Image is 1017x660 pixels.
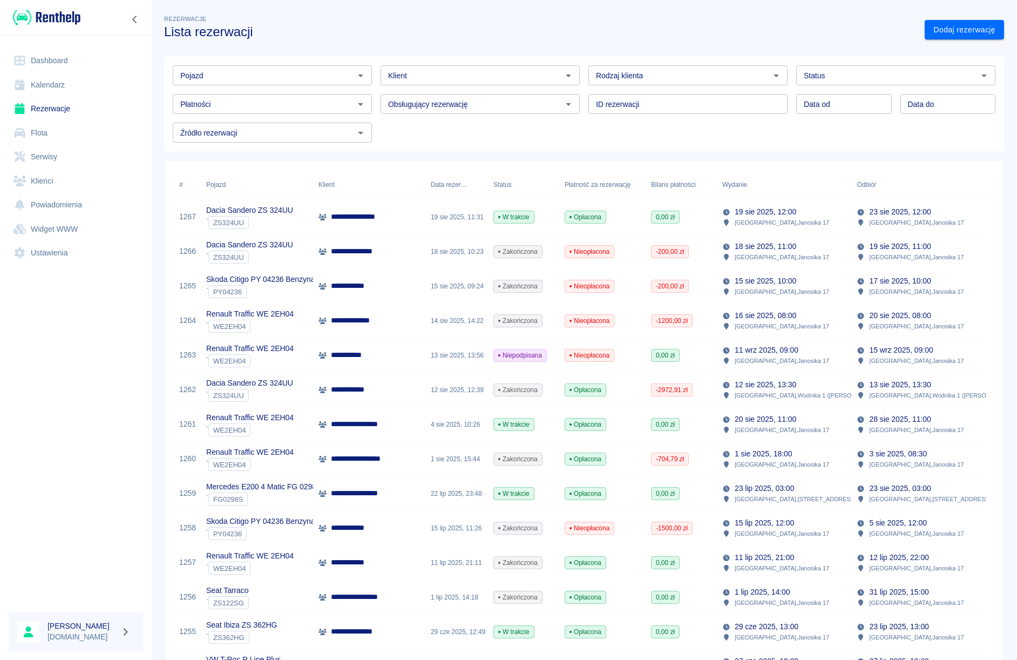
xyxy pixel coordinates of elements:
div: ` [206,631,277,644]
a: 1258 [179,522,196,534]
a: 1263 [179,349,196,361]
div: Status [488,170,559,200]
p: 3 sie 2025, 08:30 [869,448,927,460]
span: WE2EH04 [209,426,250,434]
span: Opłacona [565,212,606,222]
button: Otwórz [353,125,368,140]
span: -1500,00 zł [652,523,692,533]
span: ZS324UU [209,219,248,227]
a: Serwisy [9,145,143,169]
p: [GEOGRAPHIC_DATA] , Janosika 17 [869,321,964,331]
div: 22 lip 2025, 23:48 [425,476,488,511]
p: 15 wrz 2025, 09:00 [869,345,933,356]
img: Renthelp logo [13,9,80,26]
p: Skoda Citigo PY 04236 Benzyna [206,274,315,285]
div: Wydanie [722,170,747,200]
a: 1264 [179,315,196,326]
p: [GEOGRAPHIC_DATA] , Janosika 17 [869,563,964,573]
a: Renthelp logo [9,9,80,26]
span: W trakcie [494,627,534,637]
span: WE2EH04 [209,564,250,573]
span: -1200,00 zł [652,316,692,326]
p: [GEOGRAPHIC_DATA] , Wodnika 1 ([PERSON_NAME]) [869,390,1014,400]
div: Wydanie [717,170,852,200]
span: -704,79 zł [652,454,688,464]
a: 1260 [179,453,196,464]
p: 5 sie 2025, 12:00 [869,517,927,529]
div: Status [493,170,512,200]
span: Nieopłacona [565,316,614,326]
a: Klienci [9,169,143,193]
p: 19 sie 2025, 12:00 [735,206,796,218]
span: Nieopłacona [565,523,614,533]
span: Zakończona [494,558,542,568]
div: Data rezerwacji [431,170,467,200]
p: [GEOGRAPHIC_DATA] , Janosika 17 [735,460,829,469]
p: Renault Traffic WE 2EH04 [206,308,294,320]
a: Rezerwacje [9,97,143,121]
span: Zakończona [494,454,542,464]
div: Klient [318,170,335,200]
p: [GEOGRAPHIC_DATA] , Janosika 17 [869,356,964,366]
a: 1265 [179,280,196,292]
span: Opłacona [565,385,606,395]
p: 20 sie 2025, 08:00 [869,310,931,321]
p: Renault Traffic WE 2EH04 [206,550,294,562]
p: 15 lip 2025, 12:00 [735,517,794,529]
button: Otwórz [769,68,784,83]
p: [GEOGRAPHIC_DATA] , Janosika 17 [869,632,964,642]
div: ` [206,389,293,402]
span: WE2EH04 [209,357,250,365]
p: Skoda Citigo PY 04236 Benzyna [206,516,315,527]
div: ` [206,493,321,506]
p: Dacia Sandero ZS 324UU [206,378,293,389]
span: -2972,91 zł [652,385,692,395]
a: Dashboard [9,49,143,73]
span: Niepodpisana [494,351,546,360]
a: 1256 [179,591,196,603]
span: Opłacona [565,627,606,637]
button: Otwórz [561,68,576,83]
span: 0,00 zł [652,592,679,602]
span: Opłacona [565,489,606,499]
span: Zakończona [494,592,542,602]
span: ZS324UU [209,253,248,261]
p: 29 cze 2025, 13:00 [735,621,798,632]
span: Opłacona [565,558,606,568]
div: ` [206,251,293,264]
div: 4 sie 2025, 10:26 [425,407,488,442]
button: Otwórz [561,97,576,112]
div: Płatność za rezerwację [565,170,631,200]
div: ` [206,527,315,540]
div: Odbiór [851,170,986,200]
p: [GEOGRAPHIC_DATA] , Janosika 17 [869,598,964,608]
span: FG0298S [209,495,247,503]
p: 31 lip 2025, 15:00 [869,587,928,598]
div: Bilans płatności [646,170,717,200]
p: [GEOGRAPHIC_DATA] , Janosika 17 [735,287,829,297]
span: W trakcie [494,420,534,429]
span: 0,00 zł [652,420,679,429]
div: # [174,170,201,200]
p: 12 sie 2025, 13:30 [735,379,796,390]
div: 1 sie 2025, 15:44 [425,442,488,476]
span: W trakcie [494,489,534,499]
p: [GEOGRAPHIC_DATA] , Janosika 17 [735,425,829,435]
div: ` [206,320,294,333]
button: Otwórz [353,97,368,112]
span: W trakcie [494,212,534,222]
a: 1261 [179,419,196,430]
div: Odbiór [857,170,876,200]
p: [GEOGRAPHIC_DATA] , Janosika 17 [735,252,829,262]
p: 1 lip 2025, 14:00 [735,587,790,598]
span: Zakończona [494,316,542,326]
span: WE2EH04 [209,322,250,331]
input: DD.MM.YYYY [900,94,996,114]
div: 14 sie 2025, 14:22 [425,304,488,338]
p: 23 sie 2025, 03:00 [869,483,931,494]
p: [GEOGRAPHIC_DATA] , [STREET_ADDRESS] [869,494,991,504]
a: Widget WWW [9,217,143,241]
div: ` [206,596,249,609]
span: WE2EH04 [209,461,250,469]
span: 0,00 zł [652,627,679,637]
